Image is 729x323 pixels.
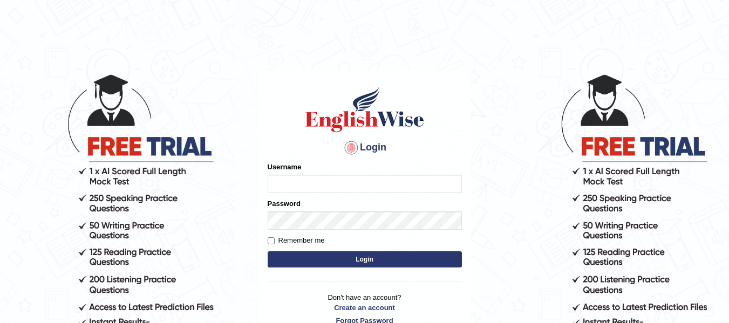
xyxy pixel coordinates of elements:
img: Logo of English Wise sign in for intelligent practice with AI [303,85,426,134]
label: Username [268,162,302,172]
h4: Login [268,139,462,156]
label: Password [268,198,301,209]
button: Login [268,251,462,267]
a: Create an account [268,303,462,313]
label: Remember me [268,235,325,246]
input: Remember me [268,237,275,244]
